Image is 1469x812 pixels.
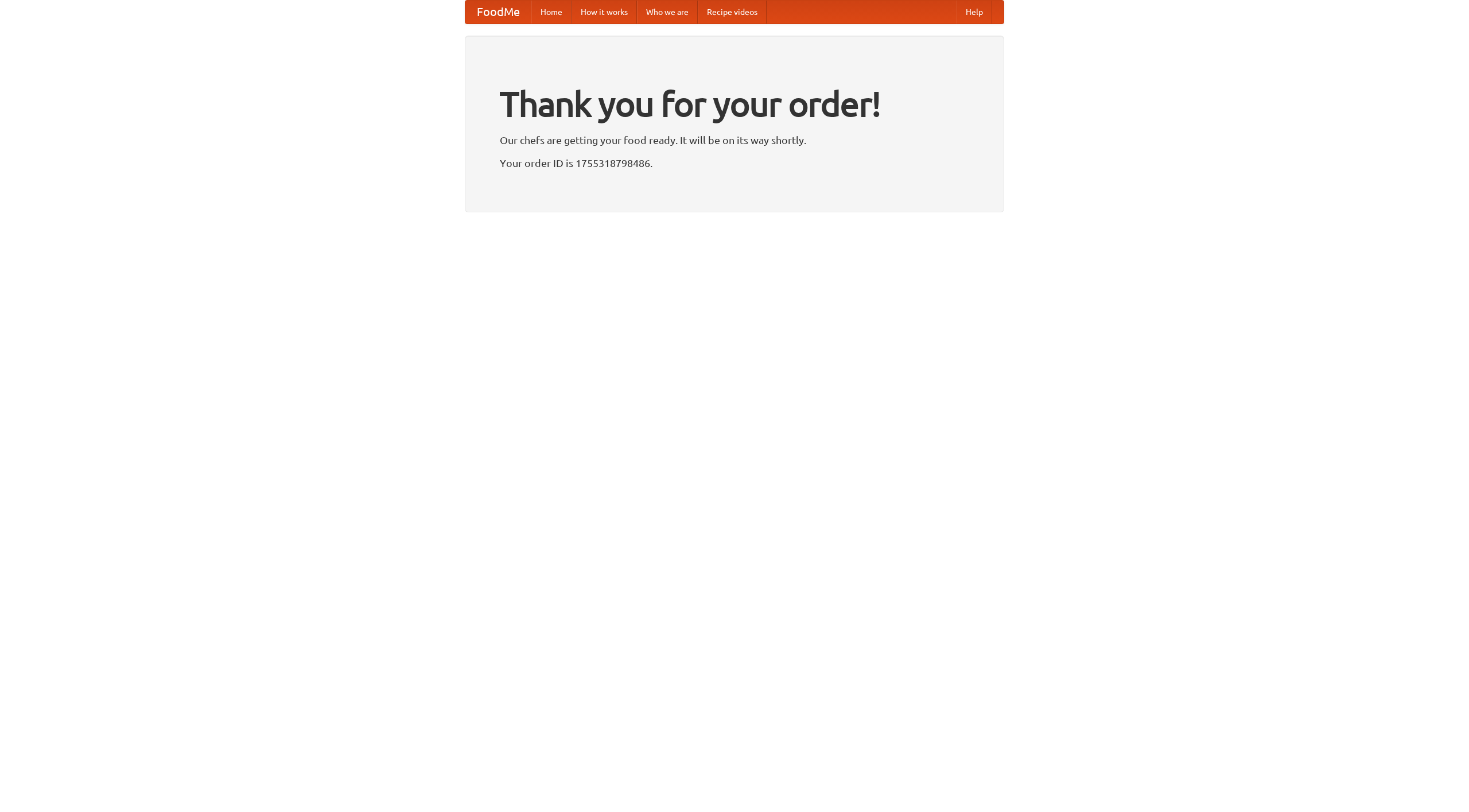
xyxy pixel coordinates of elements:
a: Help [957,1,992,24]
p: Our chefs are getting your food ready. It will be on its way shortly. [500,131,969,149]
a: FoodMe [465,1,531,24]
a: Who we are [637,1,698,24]
a: How it works [572,1,637,24]
h1: Thank you for your order! [500,76,969,131]
a: Home [531,1,572,24]
a: Recipe videos [698,1,767,24]
p: Your order ID is 1755318798486. [500,154,969,172]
